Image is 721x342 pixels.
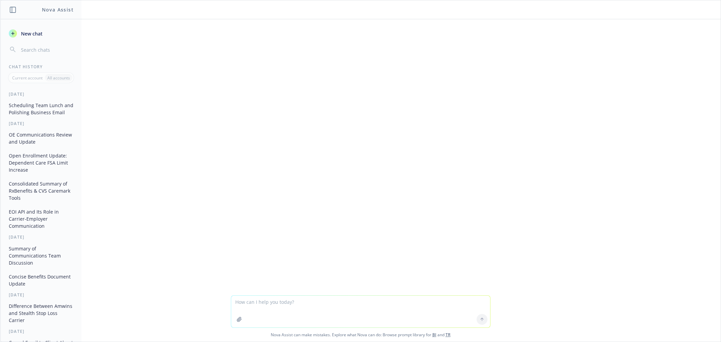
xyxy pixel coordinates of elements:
[1,234,81,240] div: [DATE]
[1,121,81,126] div: [DATE]
[6,129,76,147] button: OE Communications Review and Update
[20,45,73,54] input: Search chats
[42,6,74,13] h1: Nova Assist
[6,271,76,289] button: Concise Benefits Document Update
[3,328,718,342] span: Nova Assist can make mistakes. Explore what Nova can do: Browse prompt library for and
[6,100,76,118] button: Scheduling Team Lunch and Polishing Business Email
[20,30,43,37] span: New chat
[6,150,76,175] button: Open Enrollment Update: Dependent Care FSA Limit Increase
[6,206,76,231] button: EOI API and Its Role in Carrier-Employer Communication
[1,91,81,97] div: [DATE]
[1,64,81,70] div: Chat History
[6,243,76,268] button: Summary of Communications Team Discussion
[1,328,81,334] div: [DATE]
[446,332,451,338] a: TR
[6,300,76,326] button: Difference Between Amwins and Stealth Stop Loss Carrier
[432,332,436,338] a: BI
[47,75,70,81] p: All accounts
[6,27,76,40] button: New chat
[1,292,81,298] div: [DATE]
[12,75,43,81] p: Current account
[6,178,76,203] button: Consolidated Summary of RxBenefits & CVS Caremark Tools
